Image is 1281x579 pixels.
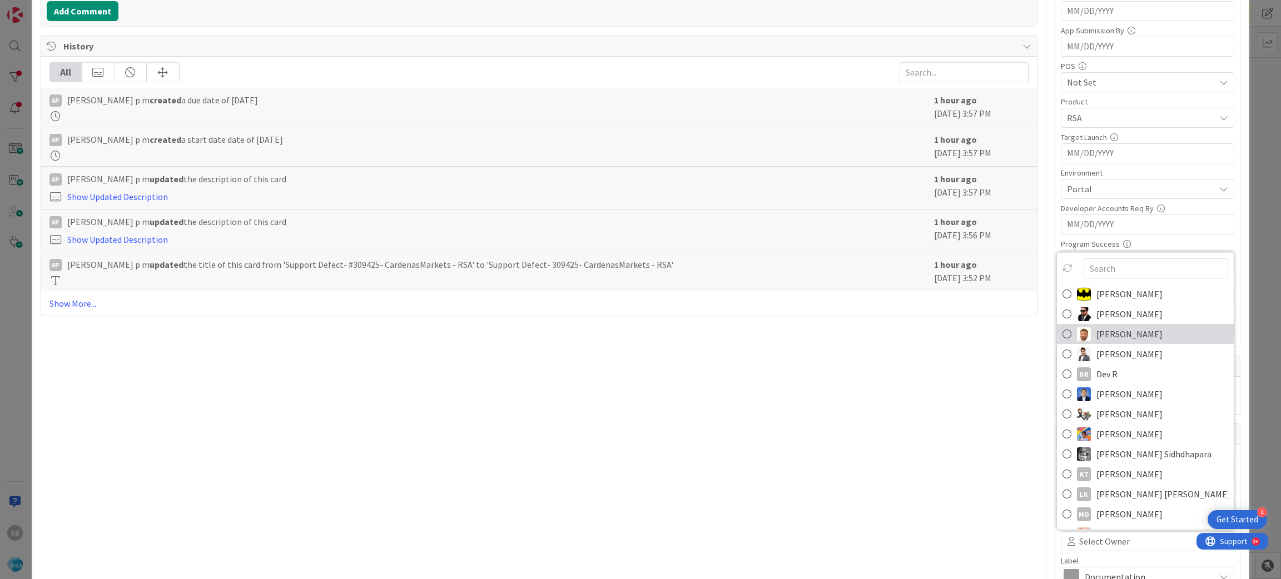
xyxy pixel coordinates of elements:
[934,93,1029,121] div: [DATE] 3:57 PM
[1077,427,1091,441] img: JK
[934,173,977,184] b: 1 hour ago
[67,215,286,228] span: [PERSON_NAME] p m the description of this card
[1096,446,1212,462] span: [PERSON_NAME] Sidhdhapara
[49,94,62,107] div: Ap
[1077,527,1091,541] img: RS
[1096,386,1163,402] span: [PERSON_NAME]
[934,258,1029,286] div: [DATE] 3:52 PM
[1096,346,1163,362] span: [PERSON_NAME]
[934,215,1029,246] div: [DATE] 3:56 PM
[934,259,977,270] b: 1 hour ago
[1067,76,1215,89] span: Not Set
[67,172,286,186] span: [PERSON_NAME] p m the description of this card
[1096,366,1118,382] span: Dev R
[1096,486,1228,502] span: [PERSON_NAME] [PERSON_NAME]
[1096,506,1163,522] span: [PERSON_NAME]
[1061,240,1234,248] div: Program Success
[49,173,62,186] div: Ap
[1061,62,1234,70] div: POS
[150,94,181,106] b: created
[1057,524,1234,544] a: RS[PERSON_NAME]
[150,134,181,145] b: created
[1079,535,1130,548] span: Select Owner
[1061,133,1234,141] div: Target Launch
[67,133,283,146] span: [PERSON_NAME] p m a start date date of [DATE]
[1057,344,1234,364] a: BR[PERSON_NAME]
[1077,387,1091,401] img: DP
[150,259,183,270] b: updated
[934,133,1029,161] div: [DATE] 3:57 PM
[1067,215,1228,234] input: MM/DD/YYYY
[1057,464,1234,484] a: KT[PERSON_NAME]
[1084,258,1228,278] input: Search
[1217,514,1258,525] div: Get Started
[1057,484,1234,504] a: Lk[PERSON_NAME] [PERSON_NAME]
[934,134,977,145] b: 1 hour ago
[1077,487,1091,501] div: Lk
[47,1,118,21] button: Add Comment
[67,258,673,271] span: [PERSON_NAME] p m the title of this card from 'Support Defect- #309425- CardenasMarkets - RSA' to...
[1061,557,1079,565] span: Label
[50,63,82,82] div: All
[1077,367,1091,381] div: DR
[934,172,1029,203] div: [DATE] 3:57 PM
[1057,504,1234,524] a: MO[PERSON_NAME]
[1061,169,1234,177] div: Environment
[1077,507,1091,521] div: MO
[1057,304,1234,324] a: AC[PERSON_NAME]
[1067,37,1228,56] input: MM/DD/YYYY
[1057,404,1234,424] a: ES[PERSON_NAME]
[1096,306,1163,322] span: [PERSON_NAME]
[1077,327,1091,341] img: AS
[49,259,62,271] div: Ap
[63,39,1017,53] span: History
[1077,287,1091,301] img: AC
[67,234,168,245] a: Show Updated Description
[1057,284,1234,304] a: AC[PERSON_NAME]
[934,216,977,227] b: 1 hour ago
[23,2,51,15] span: Support
[1067,111,1215,124] span: RSA
[1057,384,1234,404] a: DP[PERSON_NAME]
[1077,407,1091,421] img: ES
[1096,406,1163,422] span: [PERSON_NAME]
[67,93,258,107] span: [PERSON_NAME] p m a due date of [DATE]
[1096,326,1163,342] span: [PERSON_NAME]
[1057,324,1234,344] a: AS[PERSON_NAME]
[1096,426,1163,442] span: [PERSON_NAME]
[1077,347,1091,361] img: BR
[49,297,1029,310] a: Show More...
[1208,510,1267,529] div: Open Get Started checklist, remaining modules: 4
[1057,424,1234,444] a: JK[PERSON_NAME]
[1057,364,1234,384] a: DRDev R
[1077,467,1091,481] div: KT
[1077,307,1091,321] img: AC
[1061,27,1234,34] div: App Submission By
[1067,182,1215,196] span: Portal
[1096,526,1163,542] span: [PERSON_NAME]
[150,173,183,184] b: updated
[1067,144,1228,163] input: MM/DD/YYYY
[1061,98,1234,106] div: Product
[56,4,62,13] div: 9+
[1096,286,1163,302] span: [PERSON_NAME]
[1077,447,1091,461] img: KS
[1057,444,1234,464] a: KS[PERSON_NAME] Sidhdhapara
[150,216,183,227] b: updated
[934,94,977,106] b: 1 hour ago
[49,216,62,228] div: Ap
[900,62,1029,82] input: Search...
[49,134,62,146] div: Ap
[1257,507,1267,517] div: 4
[1061,204,1234,212] div: Developer Accounts Req By
[1096,466,1163,482] span: [PERSON_NAME]
[67,191,168,202] a: Show Updated Description
[1067,2,1228,21] input: MM/DD/YYYY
